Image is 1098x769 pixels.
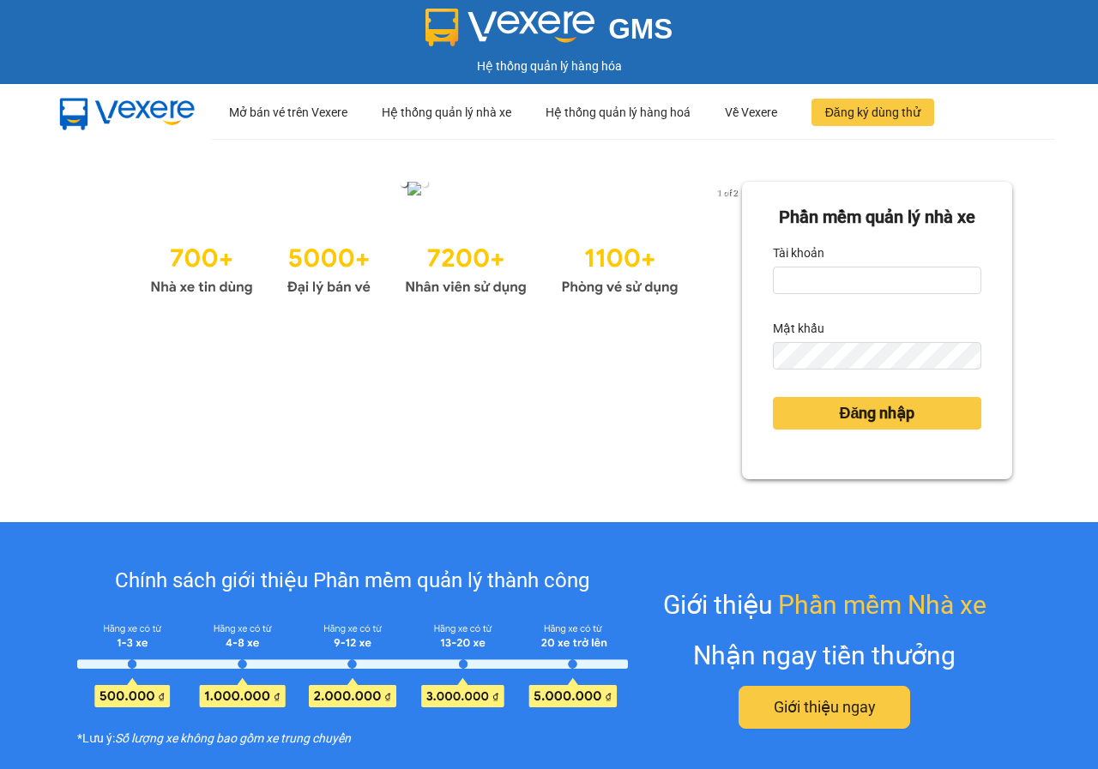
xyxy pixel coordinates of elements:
img: Statistics.png [150,235,679,300]
div: Giới thiệu [663,585,986,625]
span: Đăng nhập [839,401,914,425]
label: Tài khoản [773,239,824,267]
button: Giới thiệu ngay [739,686,910,729]
span: GMS [608,13,673,45]
button: next slide / item [718,182,742,201]
button: previous slide / item [86,182,110,201]
span: Phần mềm Nhà xe [778,585,986,625]
span: Giới thiệu ngay [774,695,876,719]
img: logo 2 [425,9,595,46]
span: Đăng ký dùng thử [825,103,920,122]
p: 1 of 2 [712,182,742,204]
input: Mật khẩu [773,342,981,369]
img: policy-intruduce-detail.png [77,619,628,707]
li: slide item 2 [421,180,428,187]
div: *Lưu ý: [77,729,628,748]
div: Chính sách giới thiệu Phần mềm quản lý thành công [77,565,628,598]
input: Tài khoản [773,267,981,294]
button: Đăng ký dùng thử [811,99,934,126]
div: Hệ thống quản lý nhà xe [382,85,511,140]
div: Hệ thống quản lý hàng hoá [546,85,691,140]
button: Đăng nhập [773,397,981,430]
img: mbUUG5Q.png [43,85,212,141]
label: Mật khẩu [773,315,824,342]
a: GMS [425,26,673,39]
div: Nhận ngay tiền thưởng [693,635,956,676]
div: Phần mềm quản lý nhà xe [773,204,981,231]
i: Số lượng xe không bao gồm xe trung chuyển [115,729,351,748]
li: slide item 1 [401,180,407,187]
div: Hệ thống quản lý hàng hóa [4,57,1094,75]
div: Mở bán vé trên Vexere [229,85,347,140]
div: Về Vexere [725,85,777,140]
